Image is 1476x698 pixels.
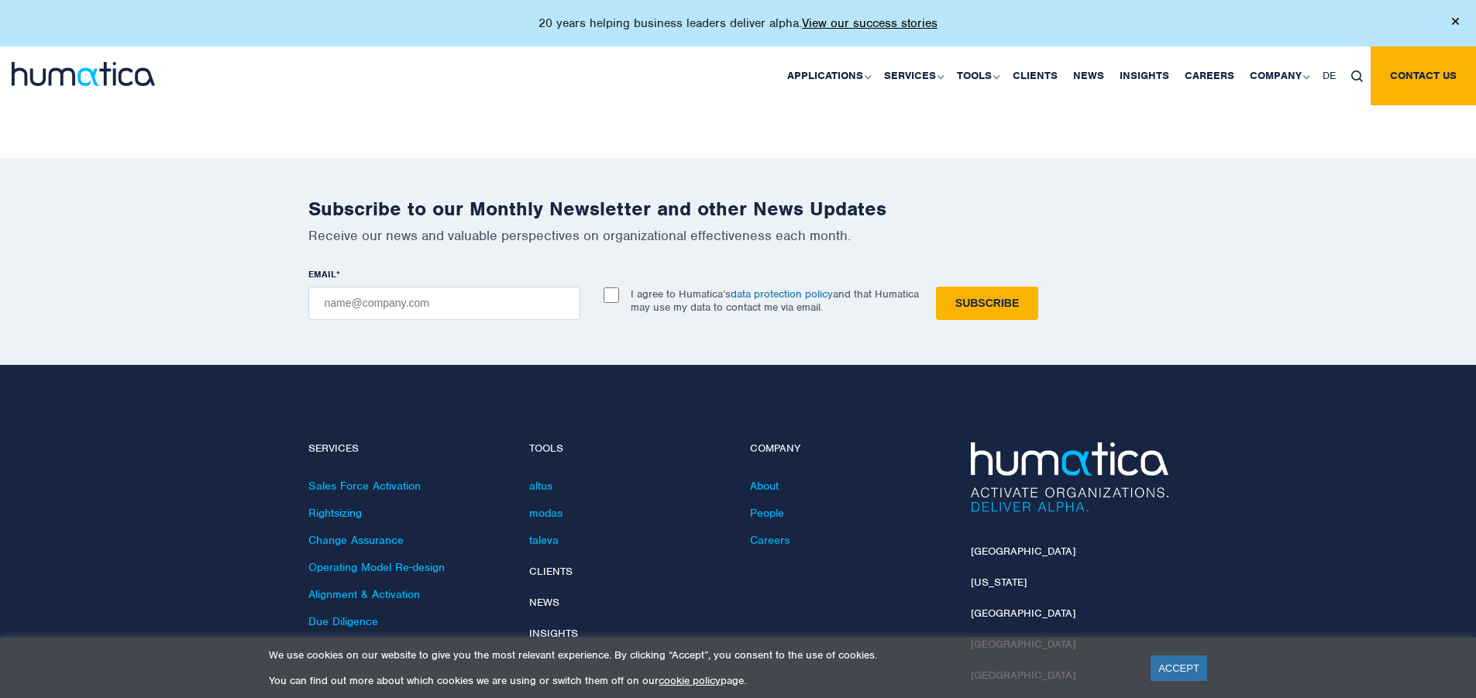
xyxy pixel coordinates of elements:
[1315,46,1344,105] a: DE
[308,197,1168,221] h2: Subscribe to our Monthly Newsletter and other News Updates
[971,545,1075,558] a: [GEOGRAPHIC_DATA]
[308,227,1168,244] p: Receive our news and valuable perspectives on organizational effectiveness each month.
[538,15,938,31] p: 20 years helping business leaders deliver alpha.
[529,479,552,493] a: altus
[269,674,1131,687] p: You can find out more about which cookies we are using or switch them off on our page.
[529,565,573,578] a: Clients
[308,506,362,520] a: Rightsizing
[1371,46,1476,105] a: Contact us
[750,533,790,547] a: Careers
[1065,46,1112,105] a: News
[308,560,445,574] a: Operating Model Re-design
[529,442,727,456] h4: Tools
[876,46,949,105] a: Services
[269,648,1131,662] p: We use cookies on our website to give you the most relevant experience. By clicking “Accept”, you...
[308,614,378,628] a: Due Diligence
[308,533,404,547] a: Change Assurance
[1351,70,1363,82] img: search_icon
[802,15,938,31] a: View our success stories
[971,576,1027,589] a: [US_STATE]
[1242,46,1315,105] a: Company
[1112,46,1177,105] a: Insights
[971,442,1168,512] img: Humatica
[308,442,506,456] h4: Services
[971,607,1075,620] a: [GEOGRAPHIC_DATA]
[529,506,563,520] a: modas
[529,627,578,640] a: Insights
[631,287,919,314] p: I agree to Humatica’s and that Humatica may use my data to contact me via email.
[308,287,580,320] input: name@company.com
[1005,46,1065,105] a: Clients
[529,533,559,547] a: taleva
[750,506,784,520] a: People
[308,587,420,601] a: Alignment & Activation
[1323,69,1336,82] span: DE
[1177,46,1242,105] a: Careers
[936,287,1038,320] input: Subscribe
[1151,655,1207,681] a: ACCEPT
[949,46,1005,105] a: Tools
[750,442,948,456] h4: Company
[12,62,155,86] img: logo
[731,287,833,301] a: data protection policy
[308,268,336,280] span: EMAIL
[308,479,421,493] a: Sales Force Activation
[750,479,779,493] a: About
[779,46,876,105] a: Applications
[529,596,559,609] a: News
[604,287,619,303] input: I agree to Humatica’sdata protection policyand that Humatica may use my data to contact me via em...
[659,674,721,687] a: cookie policy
